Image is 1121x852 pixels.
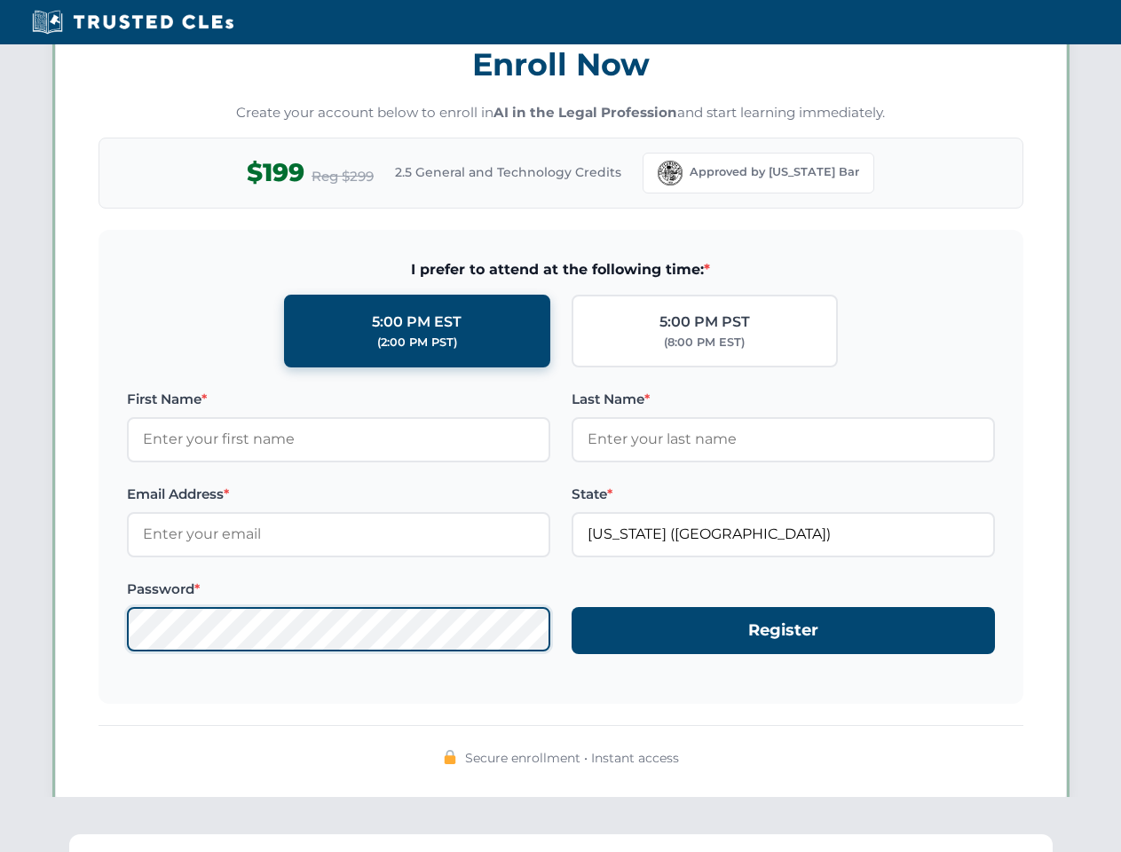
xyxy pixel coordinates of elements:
[572,417,995,461] input: Enter your last name
[659,311,750,334] div: 5:00 PM PST
[465,748,679,768] span: Secure enrollment • Instant access
[27,9,239,35] img: Trusted CLEs
[312,166,374,187] span: Reg $299
[572,484,995,505] label: State
[127,512,550,556] input: Enter your email
[395,162,621,182] span: 2.5 General and Technology Credits
[664,334,745,351] div: (8:00 PM EST)
[377,334,457,351] div: (2:00 PM PST)
[493,104,677,121] strong: AI in the Legal Profession
[99,103,1023,123] p: Create your account below to enroll in and start learning immediately.
[572,607,995,654] button: Register
[99,36,1023,92] h3: Enroll Now
[127,579,550,600] label: Password
[658,161,683,185] img: Florida Bar
[372,311,462,334] div: 5:00 PM EST
[572,512,995,556] input: Florida (FL)
[127,417,550,461] input: Enter your first name
[127,389,550,410] label: First Name
[127,258,995,281] span: I prefer to attend at the following time:
[247,153,304,193] span: $199
[443,750,457,764] img: 🔒
[690,163,859,181] span: Approved by [US_STATE] Bar
[127,484,550,505] label: Email Address
[572,389,995,410] label: Last Name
